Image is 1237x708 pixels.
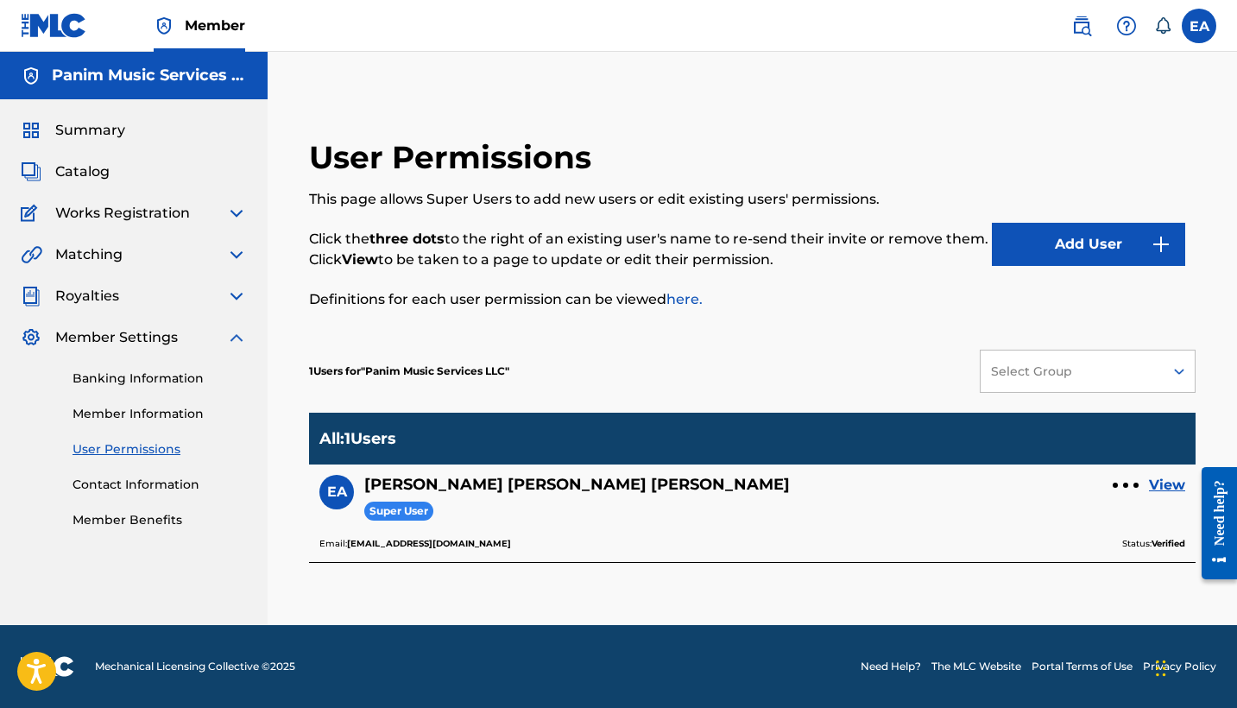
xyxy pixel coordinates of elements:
[931,659,1021,674] a: The MLC Website
[1154,17,1171,35] div: Notifications
[1071,16,1092,36] img: search
[55,244,123,265] span: Matching
[861,659,921,674] a: Need Help?
[21,286,41,307] img: Royalties
[309,189,992,210] p: This page allows Super Users to add new users or edit existing users' permissions.
[309,289,992,310] p: Definitions for each user permission can be viewed
[55,286,119,307] span: Royalties
[55,161,110,182] span: Catalog
[991,363,1152,381] div: Select Group
[21,66,41,86] img: Accounts
[55,203,190,224] span: Works Registration
[226,244,247,265] img: expand
[1151,625,1237,708] iframe: Chat Widget
[1064,9,1099,43] a: Public Search
[347,538,511,549] b: [EMAIL_ADDRESS][DOMAIN_NAME]
[364,475,790,495] h5: Ezri Jair Acuna Suarez
[1122,536,1185,552] p: Status:
[369,231,445,247] strong: three dots
[52,66,247,85] h5: Panim Music Services LLC
[1182,9,1216,43] div: User Menu
[226,327,247,348] img: expand
[21,120,125,141] a: SummarySummary
[319,536,511,552] p: Email:
[21,203,43,224] img: Works Registration
[327,482,347,503] span: EA
[1109,9,1144,43] div: Help
[309,364,361,377] span: 1 Users for
[185,16,245,35] span: Member
[361,364,509,377] span: Panim Music Services LLC
[21,244,42,265] img: Matching
[55,327,178,348] span: Member Settings
[55,120,125,141] span: Summary
[21,161,110,182] a: CatalogCatalog
[21,120,41,141] img: Summary
[1189,452,1237,595] iframe: Resource Center
[154,16,174,36] img: Top Rightsholder
[73,440,247,458] a: User Permissions
[1143,659,1216,674] a: Privacy Policy
[364,502,433,522] span: Super User
[21,327,41,348] img: Member Settings
[1151,234,1171,255] img: 9d2ae6d4665cec9f34b9.svg
[73,370,247,388] a: Banking Information
[21,161,41,182] img: Catalog
[1156,642,1166,694] div: Drag
[226,286,247,307] img: expand
[342,251,378,268] strong: View
[1116,16,1137,36] img: help
[666,291,703,307] a: here.
[992,223,1185,266] button: Add User
[309,229,992,270] p: Click the to the right of an existing user's name to re-send their invite or remove them. Click t...
[319,429,396,448] p: All : 1 Users
[21,13,87,38] img: MLC Logo
[226,203,247,224] img: expand
[1032,659,1133,674] a: Portal Terms of Use
[1149,475,1185,496] a: View
[1152,538,1185,549] b: Verified
[73,476,247,494] a: Contact Information
[73,405,247,423] a: Member Information
[73,511,247,529] a: Member Benefits
[309,138,600,177] h2: User Permissions
[95,659,295,674] span: Mechanical Licensing Collective © 2025
[21,656,74,677] img: logo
